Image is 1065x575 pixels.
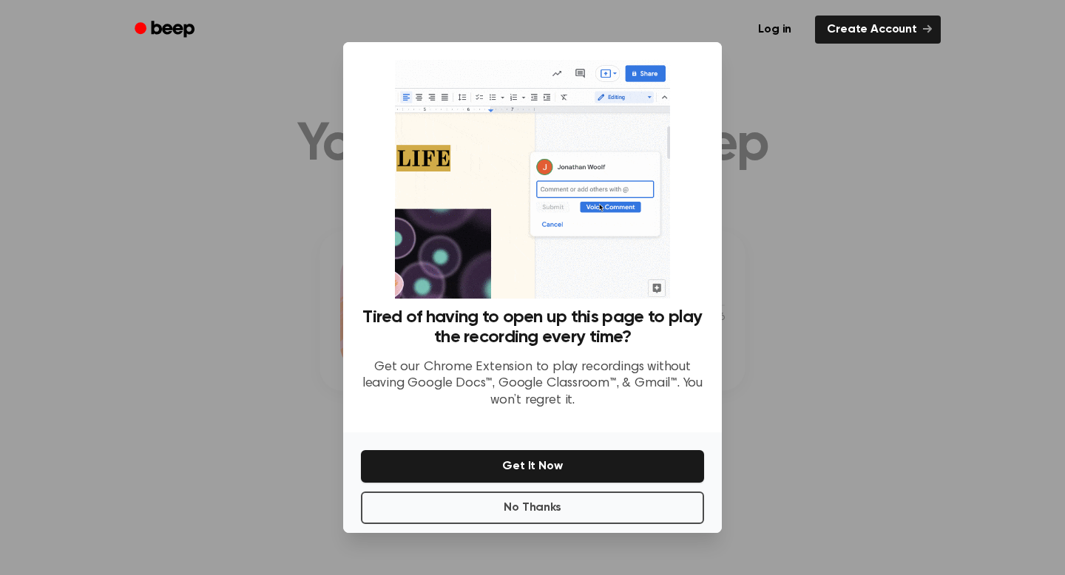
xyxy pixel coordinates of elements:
[361,491,704,524] button: No Thanks
[361,307,704,347] h3: Tired of having to open up this page to play the recording every time?
[361,359,704,409] p: Get our Chrome Extension to play recordings without leaving Google Docs™, Google Classroom™, & Gm...
[124,16,208,44] a: Beep
[743,13,806,47] a: Log in
[361,450,704,483] button: Get It Now
[815,16,941,44] a: Create Account
[395,60,669,299] img: Beep extension in action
